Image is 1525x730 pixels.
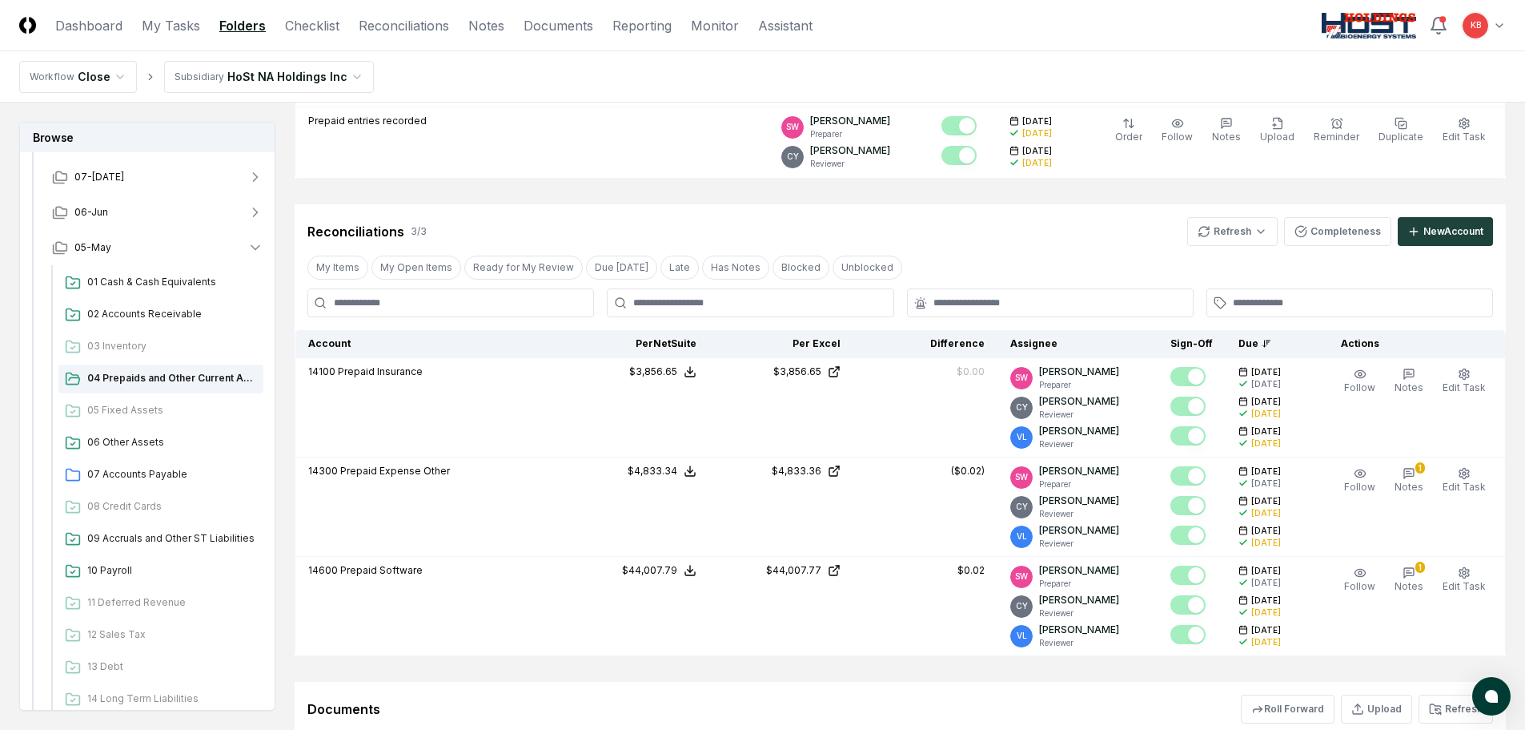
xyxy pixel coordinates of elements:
span: [DATE] [1251,366,1281,378]
span: Prepaid Software [340,564,423,576]
span: [DATE] [1251,466,1281,478]
a: 03 Inventory [58,333,263,361]
span: 14 Long Term Liabilities [87,692,257,706]
a: Dashboard [55,16,122,35]
button: Has Notes [702,256,769,280]
span: 08 Credit Cards [87,499,257,514]
button: Edit Task [1439,365,1489,398]
nav: breadcrumb [19,61,374,93]
span: Notes [1395,381,1423,393]
a: 02 Accounts Receivable [58,300,263,329]
p: [PERSON_NAME] [1039,394,1119,409]
button: Completeness [1284,217,1391,246]
span: SW [786,121,799,133]
div: [DATE] [1251,636,1281,648]
button: Mark complete [1170,496,1206,515]
a: 06 Other Assets [58,429,263,458]
span: Edit Task [1443,381,1486,393]
div: [DATE] [1251,537,1281,549]
button: 05-May [39,230,276,265]
button: $3,856.65 [629,365,696,379]
a: Checklist [285,16,339,35]
a: $44,007.77 [722,563,841,578]
button: Mark complete [1170,566,1206,585]
span: SW [1015,571,1028,583]
span: [DATE] [1251,525,1281,537]
div: Reconciliations [307,222,404,241]
button: Edit Task [1439,563,1489,597]
span: 09 Accruals and Other ST Liabilities [87,531,257,546]
span: 14300 [308,465,338,477]
button: Notes [1209,114,1244,147]
span: [DATE] [1251,624,1281,636]
span: Edit Task [1443,131,1486,143]
span: SW [1015,471,1028,483]
div: [DATE] [1251,378,1281,390]
div: $3,856.65 [629,365,677,379]
p: Reviewer [1039,538,1119,550]
a: 13 Debt [58,653,263,682]
button: Mark complete [1170,397,1206,416]
a: Monitor [691,16,739,35]
div: Subsidiary [175,70,224,84]
button: atlas-launcher [1472,677,1511,716]
div: $4,833.36 [772,464,821,478]
button: Edit Task [1439,114,1489,147]
span: Follow [1344,381,1375,393]
th: Sign-Off [1158,330,1226,358]
button: Mark complete [1170,625,1206,644]
a: 07 Accounts Payable [58,461,263,490]
button: My Open Items [371,256,461,280]
span: Notes [1395,481,1423,493]
span: Reminder [1314,131,1359,143]
span: 10 Payroll [87,563,257,578]
div: [DATE] [1022,127,1052,139]
p: Preparer [1039,478,1119,490]
span: [DATE] [1251,565,1281,577]
button: Mark complete [941,146,977,165]
p: Reviewer [1039,607,1119,619]
h3: Browse [20,123,275,152]
p: [PERSON_NAME] [810,114,890,128]
span: 14600 [308,564,338,576]
div: $3,856.65 [773,365,821,379]
button: Follow [1158,114,1196,147]
div: [DATE] [1022,157,1052,169]
button: Upload [1341,695,1412,724]
th: Difference [853,330,997,358]
div: $4,833.34 [628,464,677,478]
p: [PERSON_NAME] [1039,523,1119,538]
a: 09 Accruals and Other ST Liabilities [58,525,263,554]
p: Preparer [810,128,890,140]
div: $0.00 [957,365,985,379]
span: [DATE] [1022,145,1052,157]
span: Order [1115,131,1142,143]
button: 1Notes [1391,563,1427,597]
a: $3,856.65 [722,365,841,379]
div: [DATE] [1251,507,1281,519]
button: Mark complete [1170,466,1206,486]
a: Reconciliations [359,16,449,35]
span: 04 Prepaids and Other Current Assets [87,371,257,385]
p: [PERSON_NAME] [1039,464,1119,478]
span: KB [1471,19,1481,31]
button: Upload [1257,114,1298,147]
span: Upload [1260,131,1294,143]
span: Edit Task [1443,580,1486,592]
span: VL [1017,530,1027,542]
button: Follow [1341,365,1379,398]
div: Due [1238,337,1302,351]
p: Reviewer [1039,438,1119,450]
a: My Tasks [142,16,200,35]
div: New Account [1423,224,1483,239]
th: Per Excel [709,330,853,358]
div: [DATE] [1251,478,1281,490]
p: [PERSON_NAME] [1039,494,1119,508]
div: Documents [307,700,380,719]
p: [PERSON_NAME] [810,143,890,158]
button: Refresh [1187,217,1278,246]
button: Edit Task [1439,464,1489,498]
span: 05-May [74,240,111,255]
span: Prepaid Expense Other [340,465,450,477]
span: CY [1016,600,1028,612]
